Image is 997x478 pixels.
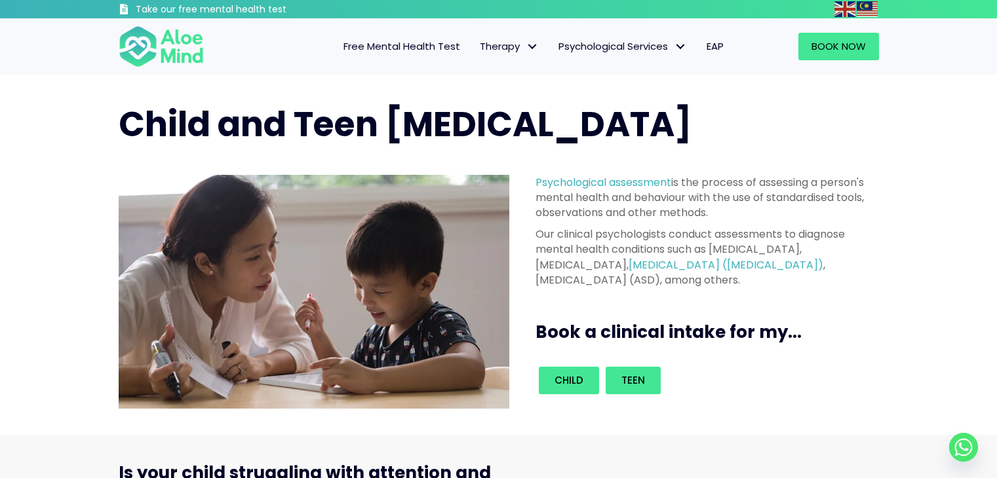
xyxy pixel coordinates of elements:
[536,175,871,221] p: is the process of assessing a person's mental health and behaviour with the use of standardised t...
[629,257,823,272] a: [MEDICAL_DATA] ([MEDICAL_DATA])
[480,39,539,53] span: Therapy
[334,33,470,60] a: Free Mental Health Test
[697,33,733,60] a: EAP
[834,1,855,17] img: en
[834,1,857,16] a: English
[523,37,542,56] span: Therapy: submenu
[536,175,671,190] a: Psychological assessment
[949,433,978,462] a: Whatsapp
[811,39,866,53] span: Book Now
[621,373,645,387] span: Teen
[857,1,878,17] img: ms
[549,33,697,60] a: Psychological ServicesPsychological Services: submenu
[221,33,733,60] nav: Menu
[536,320,884,344] h3: Book a clinical intake for my...
[555,373,583,387] span: Child
[798,33,879,60] a: Book Now
[558,39,687,53] span: Psychological Services
[857,1,879,16] a: Malay
[119,100,692,148] span: Child and Teen [MEDICAL_DATA]
[470,33,549,60] a: TherapyTherapy: submenu
[671,37,690,56] span: Psychological Services: submenu
[539,367,599,394] a: Child
[136,3,357,16] h3: Take our free mental health test
[119,175,509,409] img: child assessment
[536,363,871,397] div: Book an intake for my...
[119,25,204,68] img: Aloe mind Logo
[119,3,357,18] a: Take our free mental health test
[536,227,871,287] p: Our clinical psychologists conduct assessments to diagnose mental health conditions such as [MEDI...
[606,367,661,394] a: Teen
[343,39,460,53] span: Free Mental Health Test
[707,39,724,53] span: EAP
